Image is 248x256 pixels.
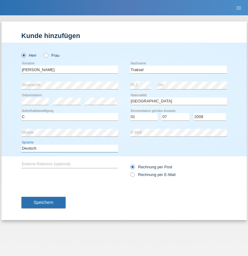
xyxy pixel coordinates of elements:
input: Rechnung per Post [130,165,134,172]
i: menu [236,5,242,11]
a: menu [233,6,245,10]
label: Rechnung per E-Mail [130,172,176,177]
h1: Kunde hinzufügen [21,32,227,40]
label: Rechnung per Post [130,165,172,169]
label: Frau [44,53,59,58]
input: Herr [21,53,25,57]
button: Speichern [21,197,66,208]
span: Speichern [34,200,53,205]
label: Herr [21,53,37,58]
input: Rechnung per E-Mail [130,172,134,180]
input: Frau [44,53,48,57]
